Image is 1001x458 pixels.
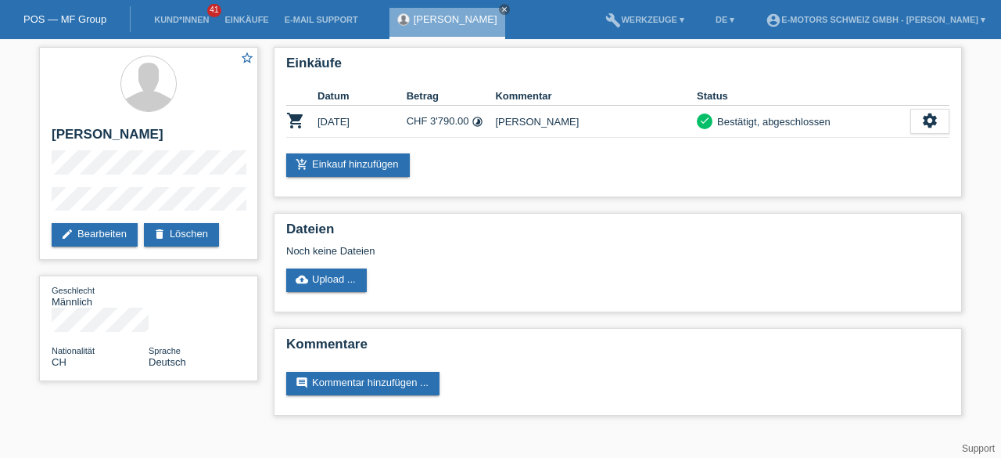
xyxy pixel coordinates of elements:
[499,4,510,15] a: close
[597,15,692,24] a: buildWerkzeuge ▾
[52,346,95,355] span: Nationalität
[697,87,910,106] th: Status
[153,228,166,240] i: delete
[240,51,254,65] i: star_border
[296,377,308,389] i: comment
[318,87,407,106] th: Datum
[758,15,993,24] a: account_circleE-Motors Schweiz GmbH - [PERSON_NAME] ▾
[286,111,305,130] i: POSP00026281
[144,223,219,247] a: deleteLöschen
[708,15,742,24] a: DE ▾
[296,158,308,171] i: add_shopping_cart
[407,87,496,106] th: Betrag
[149,356,186,368] span: Deutsch
[52,286,95,295] span: Geschlecht
[286,337,949,360] h2: Kommentare
[286,245,764,257] div: Noch keine Dateien
[23,13,106,25] a: POS — MF Group
[414,13,497,25] a: [PERSON_NAME]
[766,13,781,28] i: account_circle
[472,116,483,128] i: 24 Raten
[712,114,831,130] div: Bestätigt, abgeschlossen
[286,372,440,395] a: commentKommentar hinzufügen ...
[52,356,66,368] span: Schweiz
[52,127,246,150] h2: [PERSON_NAME]
[207,4,221,17] span: 41
[605,13,621,28] i: build
[296,273,308,286] i: cloud_upload
[286,153,410,177] a: add_shopping_cartEinkauf hinzufügen
[921,112,938,129] i: settings
[52,223,138,247] a: editBearbeiten
[146,15,217,24] a: Kund*innen
[240,51,254,67] a: star_border
[962,443,995,454] a: Support
[217,15,276,24] a: Einkäufe
[286,56,949,79] h2: Einkäufe
[286,222,949,245] h2: Dateien
[61,228,74,240] i: edit
[699,115,710,126] i: check
[149,346,181,355] span: Sprache
[495,106,697,138] td: [PERSON_NAME]
[52,284,149,308] div: Männlich
[495,87,697,106] th: Kommentar
[286,269,367,292] a: cloud_uploadUpload ...
[277,15,366,24] a: E-Mail Support
[500,5,508,13] i: close
[407,106,496,138] td: CHF 3'790.00
[318,106,407,138] td: [DATE]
